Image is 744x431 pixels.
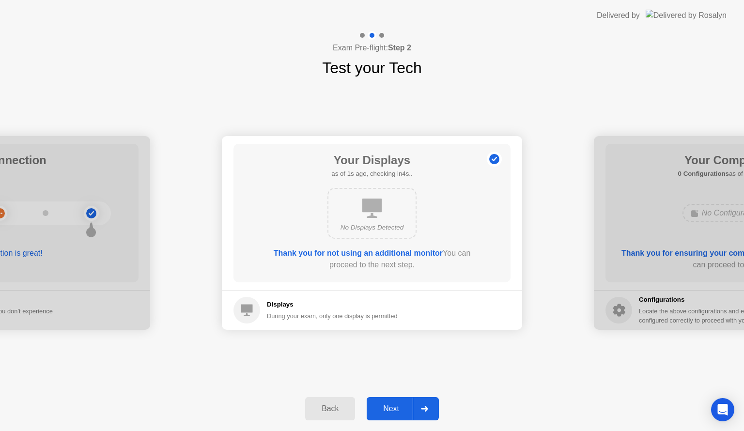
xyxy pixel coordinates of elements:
[267,311,398,321] div: During your exam, only one display is permitted
[597,10,640,21] div: Delivered by
[274,249,443,257] b: Thank you for not using an additional monitor
[711,398,734,421] div: Open Intercom Messenger
[370,404,413,413] div: Next
[267,300,398,309] h5: Displays
[305,397,355,420] button: Back
[308,404,352,413] div: Back
[646,10,727,21] img: Delivered by Rosalyn
[261,247,483,271] div: You can proceed to the next step.
[333,42,411,54] h4: Exam Pre-flight:
[331,152,412,169] h1: Your Displays
[367,397,439,420] button: Next
[336,223,408,232] div: No Displays Detected
[322,56,422,79] h1: Test your Tech
[388,44,411,52] b: Step 2
[331,169,412,179] h5: as of 1s ago, checking in4s..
